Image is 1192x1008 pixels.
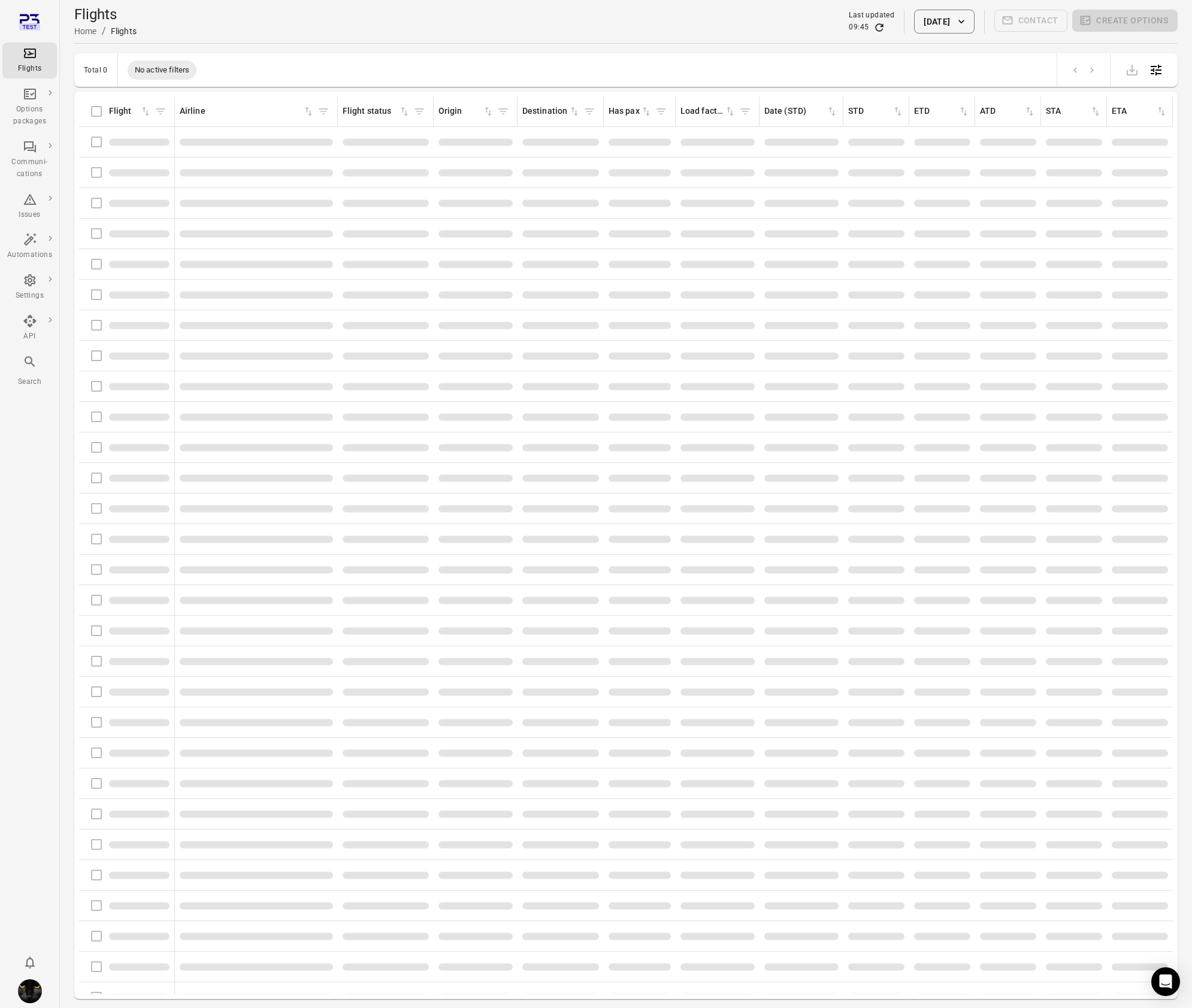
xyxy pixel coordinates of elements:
[13,974,47,1008] button: Iris
[74,24,137,38] nav: Breadcrumbs
[1046,105,1102,118] div: Sort by STA in ascending order
[1144,58,1168,82] button: Open table configuration
[580,102,598,120] span: Filter by destination
[7,331,52,343] div: API
[102,24,106,38] li: /
[1067,62,1100,78] nav: pagination navigation
[2,136,57,184] a: Communi-cations
[2,189,57,225] a: Issues
[2,310,57,346] a: API
[609,105,652,118] div: Sort by has pax in ascending order
[2,43,57,78] a: Flights
[128,64,197,76] span: No active filters
[7,376,52,388] div: Search
[7,104,52,128] div: Options packages
[438,105,494,118] div: Sort by origin in ascending order
[7,249,52,261] div: Automations
[914,105,970,118] div: Sort by ETD in ascending order
[410,102,428,120] span: Filter by flight status
[914,10,974,34] button: [DATE]
[764,105,838,118] div: Sort by date (STD) in ascending order
[84,66,108,74] div: Total 0
[522,105,580,118] div: Sort by destination in ascending order
[1112,105,1167,118] div: Sort by ETA in ascending order
[994,10,1068,34] span: Please make a selection to create communications
[314,102,332,120] span: Filter by airline
[2,229,57,265] a: Automations
[494,102,512,120] span: Filter by origin
[1120,63,1144,75] span: Please make a selection to export
[736,102,754,120] span: Filter by load factor
[343,105,410,118] div: Sort by flight status in ascending order
[980,105,1036,118] div: Sort by ATD in ascending order
[1072,10,1178,34] span: Please make a selection to create an option package
[2,83,57,131] a: Options packages
[152,102,170,120] span: Filter by flight
[74,5,137,24] h1: Flights
[111,25,137,37] div: Flights
[2,351,57,391] button: Search
[7,156,52,180] div: Communi-cations
[180,105,314,118] div: Sort by airline in ascending order
[18,951,42,974] button: Notifications
[2,270,57,305] a: Settings
[74,26,97,36] a: Home
[849,10,894,22] div: Last updated
[848,105,904,118] div: Sort by STD in ascending order
[652,102,670,120] span: Filter by has pax
[109,105,152,118] div: Sort by flight in ascending order
[849,22,869,34] div: 09:45
[7,209,52,221] div: Issues
[680,105,736,118] div: Sort by load factor in ascending order
[1151,967,1180,996] div: Open Intercom Messenger
[873,22,885,34] button: Refresh data
[7,290,52,302] div: Settings
[7,63,52,75] div: Flights
[18,979,42,1003] img: images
